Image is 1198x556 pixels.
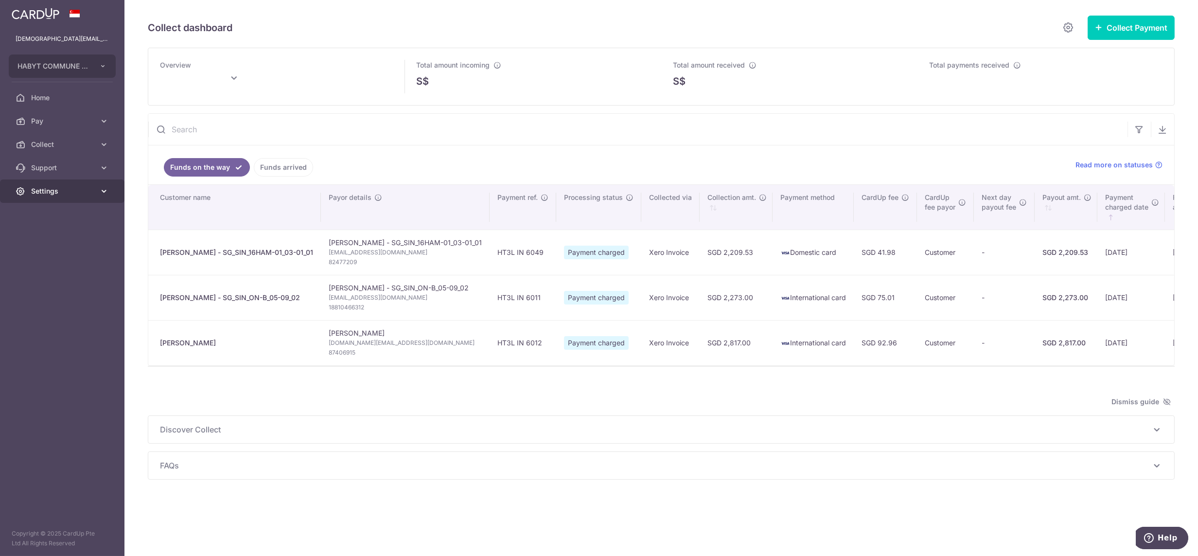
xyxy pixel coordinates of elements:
[329,303,482,312] span: 18810466312
[854,230,917,275] td: SGD 41.98
[417,74,429,89] span: S$
[160,338,313,348] div: [PERSON_NAME]
[22,7,42,16] span: Help
[497,193,538,202] span: Payment ref.
[641,275,700,320] td: Xero Invoice
[974,275,1035,320] td: -
[321,185,490,230] th: Payor details
[490,275,556,320] td: HT3L IN 6011
[31,186,95,196] span: Settings
[1111,396,1171,408] span: Dismiss guide
[780,293,790,303] img: visa-sm-192604c4577d2d35970c8ed26b86981c2741ebd56154ab54ad91a526f0f24972.png
[1097,320,1165,365] td: [DATE]
[1075,160,1163,170] a: Read more on statuses
[700,230,773,275] td: SGD 2,209.53
[254,158,313,177] a: Funds arrived
[160,248,313,257] div: [PERSON_NAME] - SG_SIN_16HAM-01_03-01_01
[564,336,629,350] span: Payment charged
[1042,293,1090,303] div: SGD 2,273.00
[490,320,556,365] td: HT3L IN 6012
[673,61,745,69] span: Total amount received
[556,185,641,230] th: Processing status
[160,460,1163,471] p: FAQs
[854,185,917,230] th: CardUp fee
[974,230,1035,275] td: -
[707,193,756,202] span: Collection amt.
[18,61,89,71] span: HABYT COMMUNE SINGAPORE 1 PTE LTD
[773,185,854,230] th: Payment method
[982,193,1016,212] span: Next day payout fee
[1088,16,1175,40] button: Collect Payment
[700,320,773,365] td: SGD 2,817.00
[700,185,773,230] th: Collection amt. : activate to sort column ascending
[780,339,790,348] img: visa-sm-192604c4577d2d35970c8ed26b86981c2741ebd56154ab54ad91a526f0f24972.png
[862,193,898,202] span: CardUp fee
[773,320,854,365] td: International card
[417,61,490,69] span: Total amount incoming
[641,185,700,230] th: Collected via
[148,185,321,230] th: Customer name
[780,248,790,258] img: visa-sm-192604c4577d2d35970c8ed26b86981c2741ebd56154ab54ad91a526f0f24972.png
[1097,275,1165,320] td: [DATE]
[641,320,700,365] td: Xero Invoice
[1042,193,1081,202] span: Payout amt.
[1105,193,1148,212] span: Payment charged date
[564,246,629,259] span: Payment charged
[490,185,556,230] th: Payment ref.
[917,185,974,230] th: CardUpfee payor
[1042,338,1090,348] div: SGD 2,817.00
[329,248,482,257] span: [EMAIL_ADDRESS][DOMAIN_NAME]
[917,275,974,320] td: Customer
[160,460,1151,471] span: FAQs
[12,8,59,19] img: CardUp
[329,257,482,267] span: 82477209
[160,424,1151,435] span: Discover Collect
[16,34,109,44] p: [DEMOGRAPHIC_DATA][EMAIL_ADDRESS][DOMAIN_NAME]
[31,116,95,126] span: Pay
[329,293,482,303] span: [EMAIL_ADDRESS][DOMAIN_NAME]
[160,293,313,303] div: [PERSON_NAME] - SG_SIN_ON-B_05-09_02
[1097,185,1165,230] th: Paymentcharged date : activate to sort column ascending
[1035,185,1097,230] th: Payout amt. : activate to sort column ascending
[673,74,686,89] span: S$
[925,193,955,212] span: CardUp fee payor
[490,230,556,275] td: HT3L IN 6049
[854,275,917,320] td: SGD 75.01
[1097,230,1165,275] td: [DATE]
[9,54,116,78] button: HABYT COMMUNE SINGAPORE 1 PTE LTD
[329,338,482,348] span: [DOMAIN_NAME][EMAIL_ADDRESS][DOMAIN_NAME]
[773,230,854,275] td: Domestic card
[564,291,629,305] span: Payment charged
[164,158,250,177] a: Funds on the way
[329,348,482,358] span: 87406915
[1136,527,1188,551] iframe: Opens a widget where you can find more information
[930,61,1010,69] span: Total payments received
[564,193,623,202] span: Processing status
[321,230,490,275] td: [PERSON_NAME] - SG_SIN_16HAM-01_03-01_01
[160,424,1163,435] p: Discover Collect
[917,230,974,275] td: Customer
[148,20,232,36] h5: Collect dashboard
[321,320,490,365] td: [PERSON_NAME]
[31,163,95,173] span: Support
[974,185,1035,230] th: Next daypayout fee
[1075,160,1153,170] span: Read more on statuses
[974,320,1035,365] td: -
[700,275,773,320] td: SGD 2,273.00
[329,193,371,202] span: Payor details
[641,230,700,275] td: Xero Invoice
[917,320,974,365] td: Customer
[148,114,1128,145] input: Search
[1042,248,1090,257] div: SGD 2,209.53
[31,140,95,149] span: Collect
[321,275,490,320] td: [PERSON_NAME] - SG_SIN_ON-B_05-09_02
[31,93,95,103] span: Home
[854,320,917,365] td: SGD 92.96
[160,61,191,69] span: Overview
[773,275,854,320] td: International card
